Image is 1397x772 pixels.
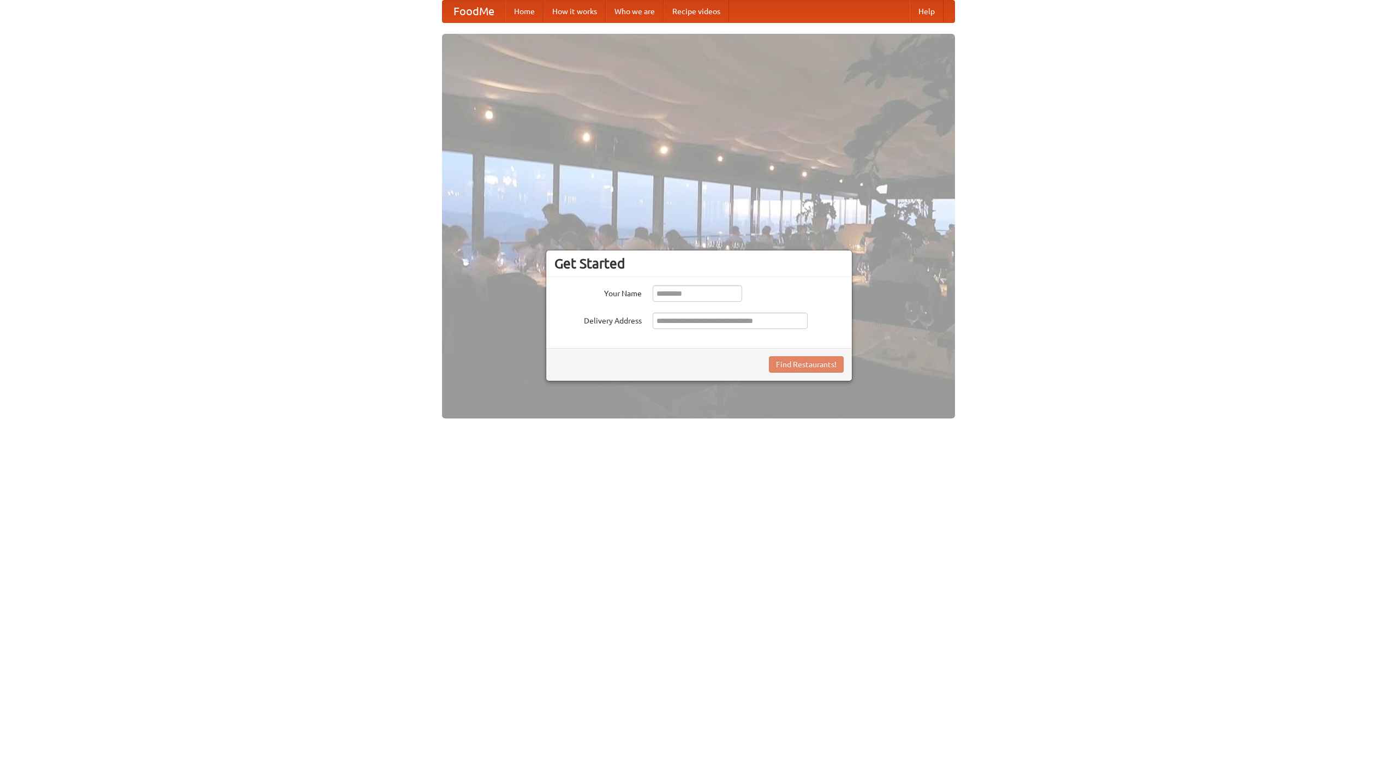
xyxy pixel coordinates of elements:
a: Help [910,1,944,22]
h3: Get Started [554,255,844,272]
a: How it works [544,1,606,22]
label: Your Name [554,285,642,299]
label: Delivery Address [554,313,642,326]
a: Who we are [606,1,664,22]
button: Find Restaurants! [769,356,844,373]
a: Recipe videos [664,1,729,22]
a: Home [505,1,544,22]
a: FoodMe [443,1,505,22]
